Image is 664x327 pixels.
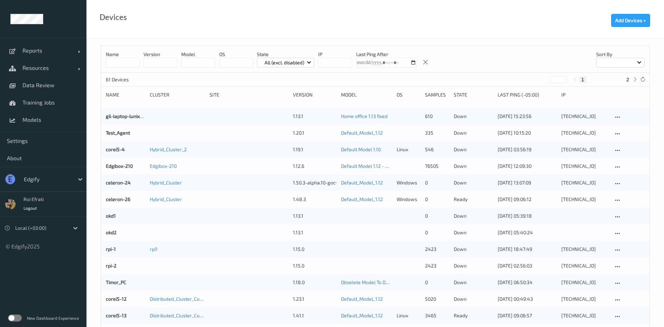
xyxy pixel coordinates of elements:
[624,76,631,83] button: 2
[579,76,586,83] button: 1
[498,196,556,203] div: [DATE] 09:06:12
[425,163,449,170] div: 76505
[293,91,336,98] div: version
[262,59,307,66] p: All (excl. disabled)
[293,146,336,153] div: 1.19.1
[454,246,493,253] p: down
[293,179,336,186] div: 1.50.3-alpha.10-gocv042
[318,51,352,58] p: IP
[454,262,493,269] p: down
[454,196,493,203] p: ready
[397,312,420,319] p: linux
[454,91,493,98] div: State
[454,229,493,236] p: down
[425,146,449,153] div: 546
[425,312,449,319] div: 3465
[293,163,336,170] div: 1.12.6
[106,51,140,58] p: Name
[219,51,253,58] p: OS
[341,312,383,318] a: Default_Model_1.12
[498,246,556,253] div: [DATE] 18:47:49
[106,213,116,219] a: okd1
[341,130,383,136] a: Default_Model_1.12
[106,263,117,269] a: rpi-2
[144,51,177,58] p: version
[106,76,158,83] p: 61 Devices
[498,212,556,219] div: [DATE] 05:39:18
[293,312,336,319] div: 1.41.1
[425,179,449,186] div: 0
[596,51,645,58] p: Sort by
[561,246,608,253] div: [TECHNICAL_ID]
[356,51,417,58] p: Last Ping After
[210,91,288,98] div: Site
[106,130,130,136] a: Test_Agent
[498,262,556,269] div: [DATE] 02:56:03
[425,196,449,203] div: 0
[150,196,182,202] a: Hybrid_Cluster
[498,312,556,319] div: [DATE] 09:06:57
[181,51,215,58] p: model
[257,51,315,58] p: State
[397,196,420,203] p: windows
[293,296,336,302] div: 1.23.1
[397,179,420,186] p: windows
[150,246,158,252] a: rpi1
[561,279,608,286] div: [TECHNICAL_ID]
[106,180,131,185] a: celeron-24
[397,146,420,153] p: linux
[561,179,608,186] div: [TECHNICAL_ID]
[425,279,449,286] div: 0
[561,262,608,269] div: [TECHNICAL_ID]
[150,91,205,98] div: Cluster
[150,146,187,152] a: Hybrid_Cluster_2
[106,246,116,252] a: rpi-1
[425,212,449,219] div: 0
[341,196,383,202] a: Default_Model_1.12
[150,296,208,302] a: Distributed_Cluster_Corei5
[341,180,383,185] a: Default_Model_1.12
[425,129,449,136] div: 335
[561,296,608,302] div: [TECHNICAL_ID]
[341,279,452,285] a: Obselete Model To Delete (has some dead devices)
[561,163,608,170] div: [TECHNICAL_ID]
[106,296,127,302] a: corei5-12
[498,179,556,186] div: [DATE] 13:07:09
[150,163,177,169] a: Edgibox-210
[498,279,556,286] div: [DATE] 06:50:34
[293,212,336,219] div: 1.13.1
[454,179,493,186] p: down
[106,229,117,235] a: okd2
[498,113,556,120] div: [DATE] 15:23:56
[150,180,182,185] a: Hybrid_Cluster
[293,113,336,120] div: 1.13.1
[561,146,608,153] div: [TECHNICAL_ID]
[454,146,493,153] p: down
[106,279,126,285] a: Timor_PC
[454,312,493,319] p: ready
[561,113,608,120] div: [TECHNICAL_ID]
[498,296,556,302] div: [DATE] 00:49:43
[341,146,381,152] a: Default Model 1.10
[454,129,493,136] p: down
[454,296,493,302] p: down
[397,91,420,98] div: OS
[100,14,127,21] div: Devices
[425,262,449,269] div: 2423
[293,196,336,203] div: 1.48.3
[454,279,493,286] p: down
[341,163,400,169] a: Default Model 1.12 - Names
[293,279,336,286] div: 1.18.0
[454,113,493,120] p: down
[454,212,493,219] p: down
[611,14,650,27] button: Add Devices +
[425,91,449,98] div: Samples
[425,229,449,236] div: 0
[498,163,556,170] div: [DATE] 12:09:30
[561,196,608,203] div: [TECHNICAL_ID]
[561,91,608,98] div: ip
[293,129,336,136] div: 1.20.1
[425,113,449,120] div: 610
[293,229,336,236] div: 1.13.1
[498,229,556,236] div: [DATE] 05:40:24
